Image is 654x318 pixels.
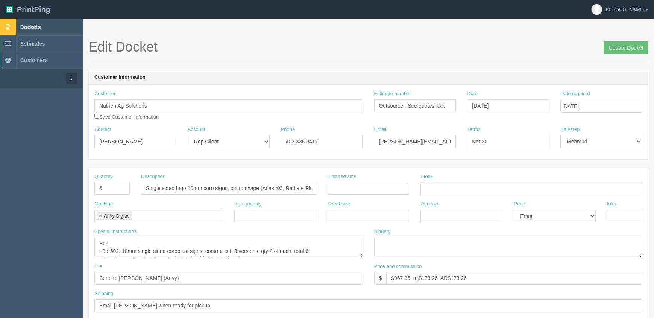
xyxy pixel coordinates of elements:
label: Price and commission [374,263,422,270]
input: Enter customer name [94,99,363,112]
span: Estimates [20,41,45,47]
input: Update Docket [604,41,648,54]
label: Phone [281,126,295,133]
label: Account [188,126,205,133]
span: Dockets [20,24,41,30]
textarea: PO: - 3d-502, 10mm single sided coroplast signs, contour cut, 3 versions, qty 2 of each, total 6 ... [94,237,363,257]
img: avatar_default-7531ab5dedf162e01f1e0bb0964e6a185e93c5c22dfe317fb01d7f8cd2b1632c.jpg [592,4,602,15]
label: Estimate number [374,90,411,97]
label: Run size [420,201,440,208]
label: Shipping [94,290,114,297]
label: Customer [94,90,115,97]
span: Customers [20,57,48,63]
label: Proof [514,201,525,208]
label: Email [374,126,386,133]
header: Customer Information [89,70,648,85]
img: logo-3e63b451c926e2ac314895c53de4908e5d424f24456219fb08d385ab2e579770.png [6,6,13,13]
label: Finished size [328,173,356,180]
label: Special instructions [94,228,137,235]
div: Save Customer Information [94,90,363,120]
label: Contact [94,126,111,133]
label: Run quantity [234,201,262,208]
label: Sheet size [328,201,351,208]
label: Description [141,173,165,180]
label: Date [467,90,477,97]
label: Date required [560,90,590,97]
div: Anvy Digital [104,213,130,218]
h1: Edit Docket [88,40,648,55]
label: Inks [607,201,616,208]
label: File [94,263,102,270]
label: Terms [467,126,480,133]
label: Stock [420,173,433,180]
label: Salesrep [560,126,580,133]
label: Machine [94,201,113,208]
label: Quantity [94,173,112,180]
label: Bindery [374,228,391,235]
div: $ [374,272,387,285]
